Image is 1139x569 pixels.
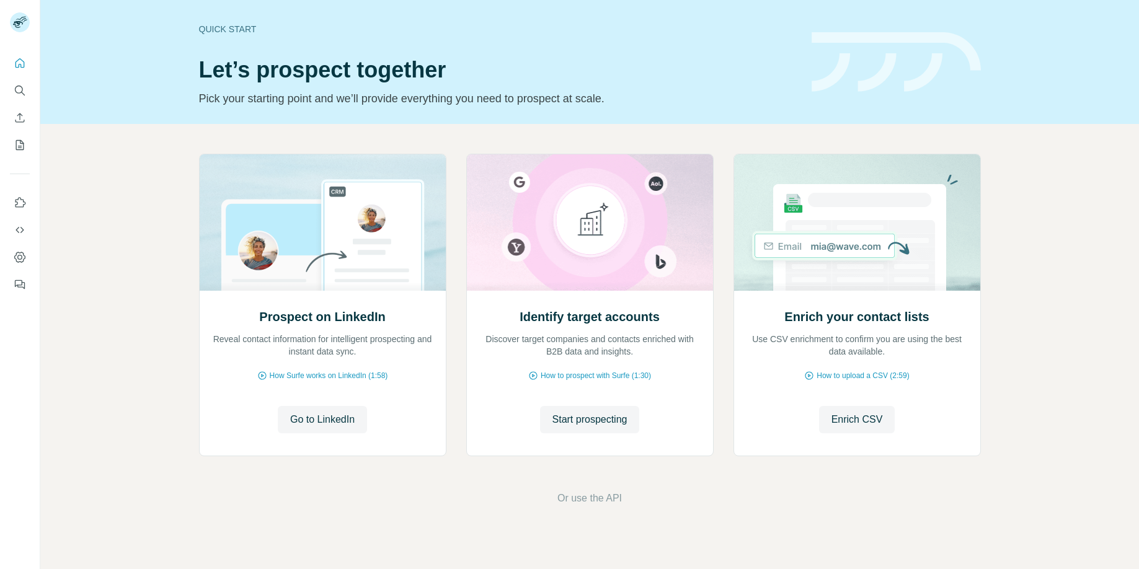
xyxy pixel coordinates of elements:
button: Dashboard [10,246,30,268]
h1: Let’s prospect together [199,58,797,82]
p: Use CSV enrichment to confirm you are using the best data available. [747,333,968,358]
div: Quick start [199,23,797,35]
button: Start prospecting [540,406,640,433]
span: Go to LinkedIn [290,412,355,427]
button: My lists [10,134,30,156]
img: Prospect on LinkedIn [199,154,446,291]
h2: Identify target accounts [520,308,660,325]
h2: Enrich your contact lists [784,308,929,325]
button: Go to LinkedIn [278,406,367,433]
button: Enrich CSV [10,107,30,129]
span: Start prospecting [552,412,627,427]
span: How to upload a CSV (2:59) [817,370,909,381]
button: Use Surfe API [10,219,30,241]
p: Discover target companies and contacts enriched with B2B data and insights. [479,333,701,358]
img: Enrich your contact lists [733,154,981,291]
button: Use Surfe on LinkedIn [10,192,30,214]
button: Enrich CSV [819,406,895,433]
button: Feedback [10,273,30,296]
img: banner [812,32,981,92]
img: Identify target accounts [466,154,714,291]
p: Reveal contact information for intelligent prospecting and instant data sync. [212,333,433,358]
p: Pick your starting point and we’ll provide everything you need to prospect at scale. [199,90,797,107]
h2: Prospect on LinkedIn [259,308,385,325]
span: Enrich CSV [831,412,883,427]
button: Search [10,79,30,102]
span: How to prospect with Surfe (1:30) [541,370,651,381]
button: Or use the API [557,491,622,506]
button: Quick start [10,52,30,74]
span: How Surfe works on LinkedIn (1:58) [270,370,388,381]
